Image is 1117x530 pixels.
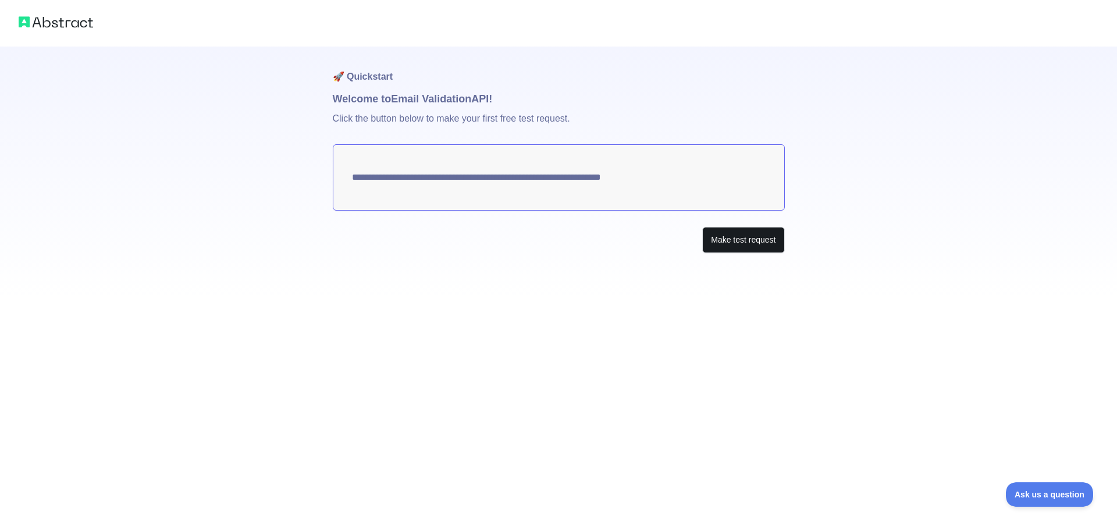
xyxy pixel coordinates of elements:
img: Abstract logo [19,14,93,30]
button: Make test request [702,227,784,253]
h1: 🚀 Quickstart [333,47,785,91]
h1: Welcome to Email Validation API! [333,91,785,107]
p: Click the button below to make your first free test request. [333,107,785,144]
iframe: Toggle Customer Support [1006,482,1094,507]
